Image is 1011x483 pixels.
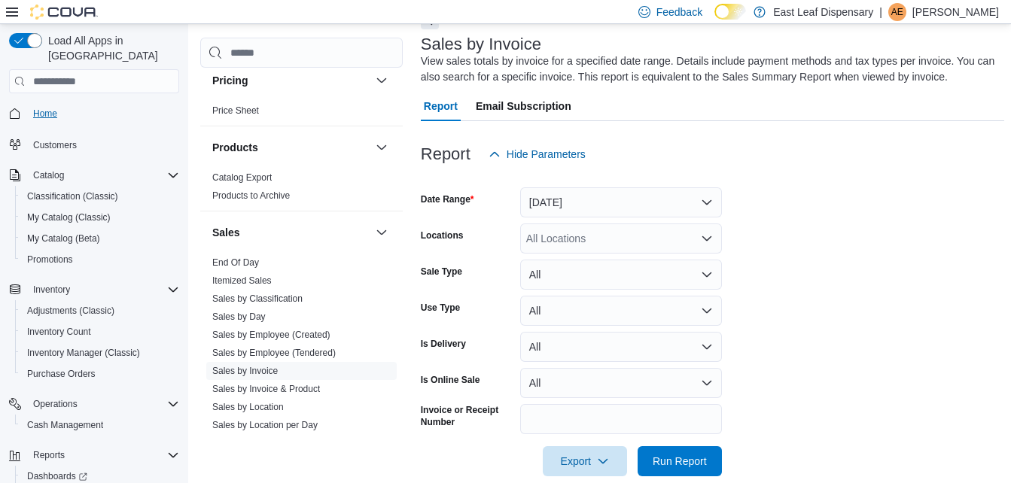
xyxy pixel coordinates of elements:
h3: Sales [212,225,240,240]
span: Purchase Orders [27,368,96,380]
span: Adjustments (Classic) [21,302,179,320]
span: Classification (Classic) [21,187,179,205]
button: Inventory Manager (Classic) [15,342,185,363]
span: Inventory Manager (Classic) [27,347,140,359]
a: Inventory Manager (Classic) [21,344,146,362]
button: All [520,296,722,326]
a: Purchase Orders [21,365,102,383]
a: Price Sheet [212,105,259,116]
span: Home [33,108,57,120]
button: Products [212,140,370,155]
span: Sales by Invoice & Product [212,383,320,395]
span: Cash Management [21,416,179,434]
h3: Report [421,145,470,163]
a: Sales by Invoice & Product [212,384,320,394]
a: Home [27,105,63,123]
button: Inventory [27,281,76,299]
span: Load All Apps in [GEOGRAPHIC_DATA] [42,33,179,63]
span: Sales by Location [212,401,284,413]
span: Export [552,446,618,476]
button: Purchase Orders [15,363,185,384]
span: Home [27,104,179,123]
span: Price Sheet [212,105,259,117]
a: Sales by Location per Day [212,420,318,430]
button: Inventory [3,279,185,300]
button: Cash Management [15,415,185,436]
p: [PERSON_NAME] [912,3,999,21]
button: Catalog [27,166,70,184]
a: Sales by Invoice [212,366,278,376]
span: Products to Archive [212,190,290,202]
a: Customers [27,136,83,154]
span: Catalog [27,166,179,184]
a: Sales by Day [212,311,266,322]
button: [DATE] [520,187,722,217]
button: Sales [212,225,370,240]
button: Reports [3,445,185,466]
img: Cova [30,5,98,20]
h3: Sales by Invoice [421,35,541,53]
span: Report [424,91,458,121]
span: My Catalog (Classic) [21,208,179,226]
button: Inventory Count [15,321,185,342]
label: Is Online Sale [421,374,480,386]
span: Operations [27,395,179,413]
button: Operations [3,393,185,415]
span: My Catalog (Beta) [21,229,179,248]
a: End Of Day [212,257,259,268]
button: My Catalog (Beta) [15,228,185,249]
button: Export [543,446,627,476]
a: Sales by Classification [212,293,303,304]
span: Email Subscription [476,91,571,121]
button: Pricing [212,73,370,88]
span: Inventory [27,281,179,299]
a: Catalog Export [212,172,272,183]
span: AE [891,3,903,21]
span: Sales by Invoice [212,365,278,377]
span: Catalog Export [212,172,272,184]
a: Products to Archive [212,190,290,201]
span: My Catalog (Beta) [27,232,100,245]
div: Products [200,169,403,211]
a: Inventory Count [21,323,97,341]
button: Classification (Classic) [15,186,185,207]
span: Operations [33,398,78,410]
div: View sales totals by invoice for a specified date range. Details include payment methods and tax ... [421,53,997,85]
button: Home [3,102,185,124]
span: Inventory [33,284,70,296]
a: Cash Management [21,416,109,434]
span: Reports [33,449,65,461]
span: Reports [27,446,179,464]
button: My Catalog (Classic) [15,207,185,228]
span: Classification (Classic) [27,190,118,202]
button: Open list of options [701,232,713,245]
span: Sales by Classification [212,293,303,305]
span: Promotions [27,254,73,266]
span: Feedback [656,5,702,20]
button: All [520,332,722,362]
input: Dark Mode [714,4,746,20]
button: Pricing [373,71,391,90]
span: Customers [27,135,179,153]
button: All [520,260,722,290]
button: Reports [27,446,71,464]
button: Catalog [3,165,185,186]
span: Inventory Manager (Classic) [21,344,179,362]
div: Pricing [200,102,403,126]
h3: Pricing [212,73,248,88]
span: End Of Day [212,257,259,269]
button: Operations [27,395,84,413]
label: Is Delivery [421,338,466,350]
label: Sale Type [421,266,462,278]
span: Hide Parameters [507,147,586,162]
button: Customers [3,133,185,155]
span: Purchase Orders [21,365,179,383]
span: Adjustments (Classic) [27,305,114,317]
span: My Catalog (Classic) [27,211,111,223]
a: Sales by Location [212,402,284,412]
a: Itemized Sales [212,275,272,286]
span: Customers [33,139,77,151]
div: Ashley Easterling [888,3,906,21]
span: Cash Management [27,419,103,431]
label: Locations [421,229,464,241]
